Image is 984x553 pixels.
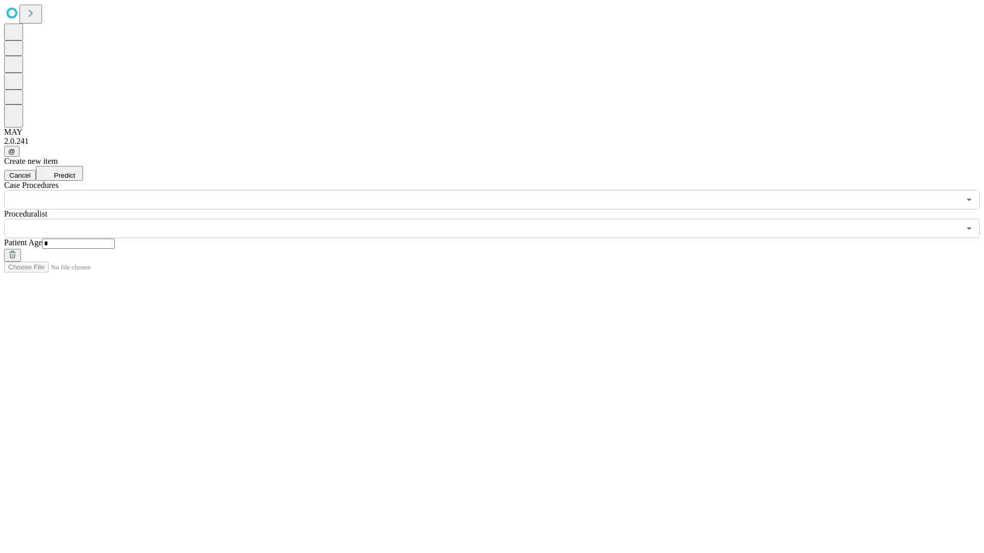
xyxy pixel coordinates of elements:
button: @ [4,146,19,157]
button: Cancel [4,170,36,181]
button: Open [962,221,976,236]
div: 2.0.241 [4,137,980,146]
div: MAY [4,127,980,137]
button: Open [962,193,976,207]
button: Predict [36,166,83,181]
span: @ [8,147,15,155]
span: Scheduled Procedure [4,181,58,189]
span: Predict [54,172,75,179]
span: Cancel [9,172,31,179]
span: Patient Age [4,238,42,247]
span: Create new item [4,157,58,165]
span: Proceduralist [4,209,47,218]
